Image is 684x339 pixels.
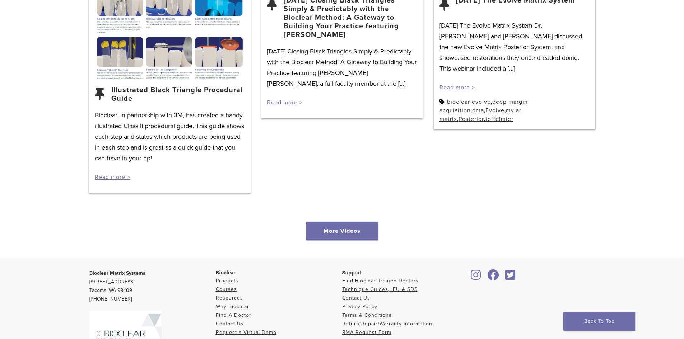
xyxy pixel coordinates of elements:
a: Return/Repair/Warranty Information [342,321,432,327]
p: Bioclear, in partnership with 3M, has created a handy illustrated Class II procedural guide. This... [95,110,245,164]
a: Courses [216,286,237,292]
a: Technique Guides, IFU & SDS [342,286,418,292]
strong: Bioclear Matrix Systems [89,270,145,276]
a: Read more > [95,174,130,181]
a: Posterior [459,116,484,123]
a: Resources [216,295,243,301]
a: RMA Request Form [342,329,391,335]
span: Bioclear [216,270,236,276]
a: Privacy Policy [342,303,377,310]
a: Bioclear [503,274,518,281]
a: dma [472,107,484,114]
span: Support [342,270,362,276]
a: Find A Doctor [216,312,251,318]
div: , , , , , , [439,98,590,123]
p: [STREET_ADDRESS] Tacoma, WA 98409 [PHONE_NUMBER] [89,269,216,303]
a: Back To Top [563,312,635,331]
a: More Videos [306,222,378,240]
a: bioclear evolve [447,98,491,105]
a: toffelmier [485,116,513,123]
a: Illustrated Black Triangle Procedural Guide [111,86,245,103]
a: Evolve [485,107,504,114]
a: Find Bioclear Trained Doctors [342,278,419,284]
p: [DATE] The Evolve Matrix System Dr. [PERSON_NAME] and [PERSON_NAME] discussed the new Evolve Matr... [439,20,590,74]
a: Bioclear [485,274,502,281]
a: Read more > [439,84,475,91]
a: Products [216,278,238,284]
a: Contact Us [342,295,370,301]
p: [DATE] Closing Black Triangles Simply & Predictably with the Bioclear Method: A Gateway to Buildi... [267,46,417,89]
a: Bioclear [469,274,484,281]
a: mylar matrix [439,107,521,123]
a: Request a Virtual Demo [216,329,276,335]
a: Contact Us [216,321,244,327]
a: Terms & Conditions [342,312,392,318]
a: Why Bioclear [216,303,249,310]
a: deep margin acquisition [439,98,528,114]
a: Read more > [267,99,303,106]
